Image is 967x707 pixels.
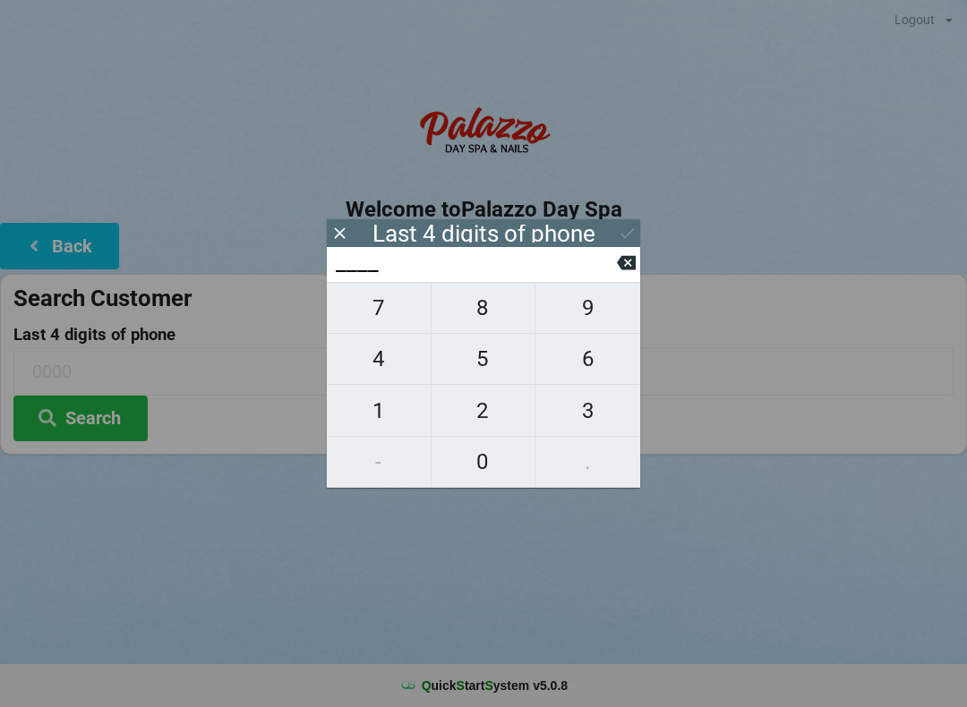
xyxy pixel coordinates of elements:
div: Last 4 digits of phone [372,225,595,243]
span: 9 [535,289,640,327]
button: 2 [432,385,536,436]
span: 4 [327,340,431,378]
span: 2 [432,392,535,430]
button: 6 [535,334,640,385]
button: 3 [535,385,640,436]
span: 3 [535,392,640,430]
span: 0 [432,443,535,481]
span: 5 [432,340,535,378]
span: 7 [327,289,431,327]
button: 4 [327,334,432,385]
button: 9 [535,282,640,334]
button: 7 [327,282,432,334]
button: 8 [432,282,536,334]
button: 0 [432,437,536,488]
span: 6 [535,340,640,378]
button: 5 [432,334,536,385]
span: 1 [327,392,431,430]
button: 1 [327,385,432,436]
span: 8 [432,289,535,327]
